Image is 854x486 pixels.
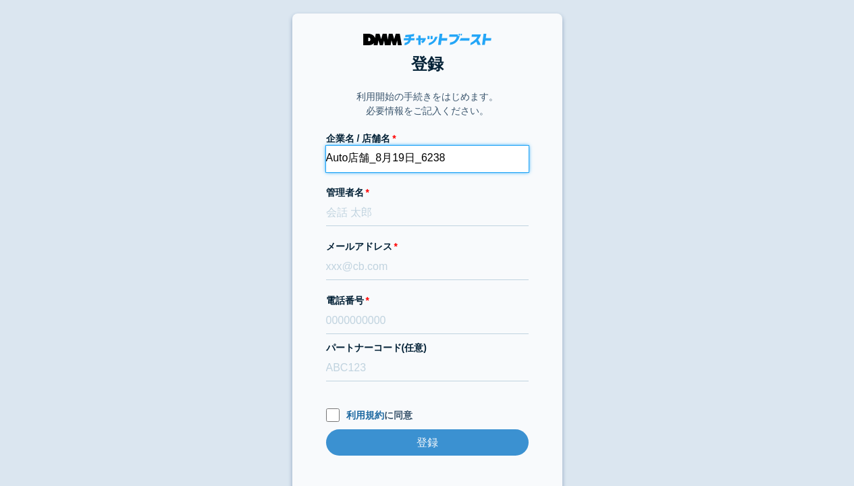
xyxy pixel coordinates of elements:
[326,294,529,308] label: 電話番号
[326,132,529,146] label: 企業名 / 店舗名
[326,200,529,226] input: 会話 太郎
[326,52,529,76] h1: 登録
[326,408,529,423] label: に同意
[326,341,529,355] label: パートナーコード(任意)
[326,254,529,280] input: xxx@cb.com
[326,186,529,200] label: 管理者名
[326,146,529,172] input: 株式会社チャットブースト
[326,429,529,456] input: 登録
[326,355,529,381] input: ABC123
[326,240,529,254] label: メールアドレス
[326,308,529,334] input: 0000000000
[326,408,340,422] input: 利用規約に同意
[363,34,491,45] img: DMMチャットブースト
[356,90,498,118] p: 利用開始の手続きをはじめます。 必要情報をご記入ください。
[346,410,384,421] a: 利用規約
